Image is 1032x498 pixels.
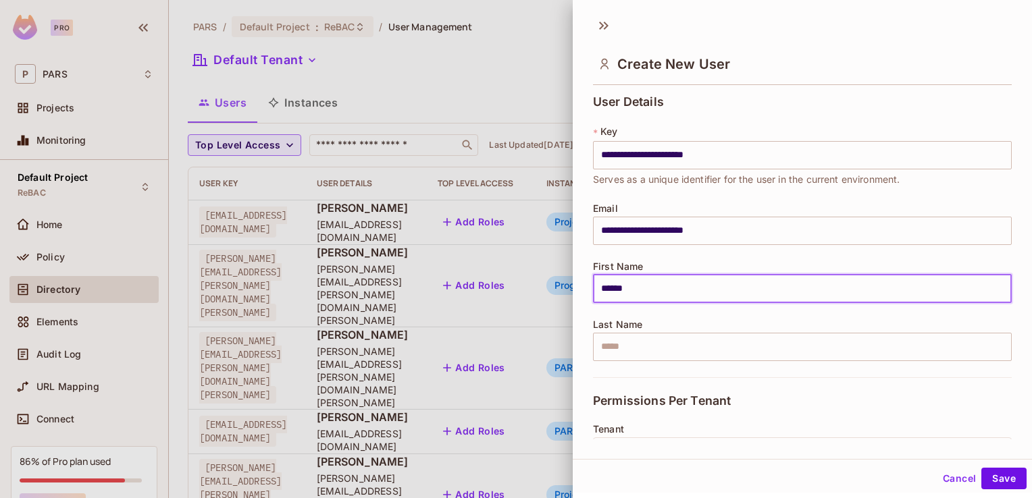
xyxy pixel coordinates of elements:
span: Email [593,203,618,214]
button: Default Tenant [593,437,1012,466]
span: Last Name [593,319,642,330]
span: User Details [593,95,664,109]
button: Save [981,468,1027,489]
span: Tenant [593,424,624,435]
span: Key [600,126,617,137]
span: Permissions Per Tenant [593,394,731,408]
button: Cancel [937,468,981,489]
span: Create New User [617,56,730,72]
span: Serves as a unique identifier for the user in the current environment. [593,172,900,187]
span: First Name [593,261,644,272]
